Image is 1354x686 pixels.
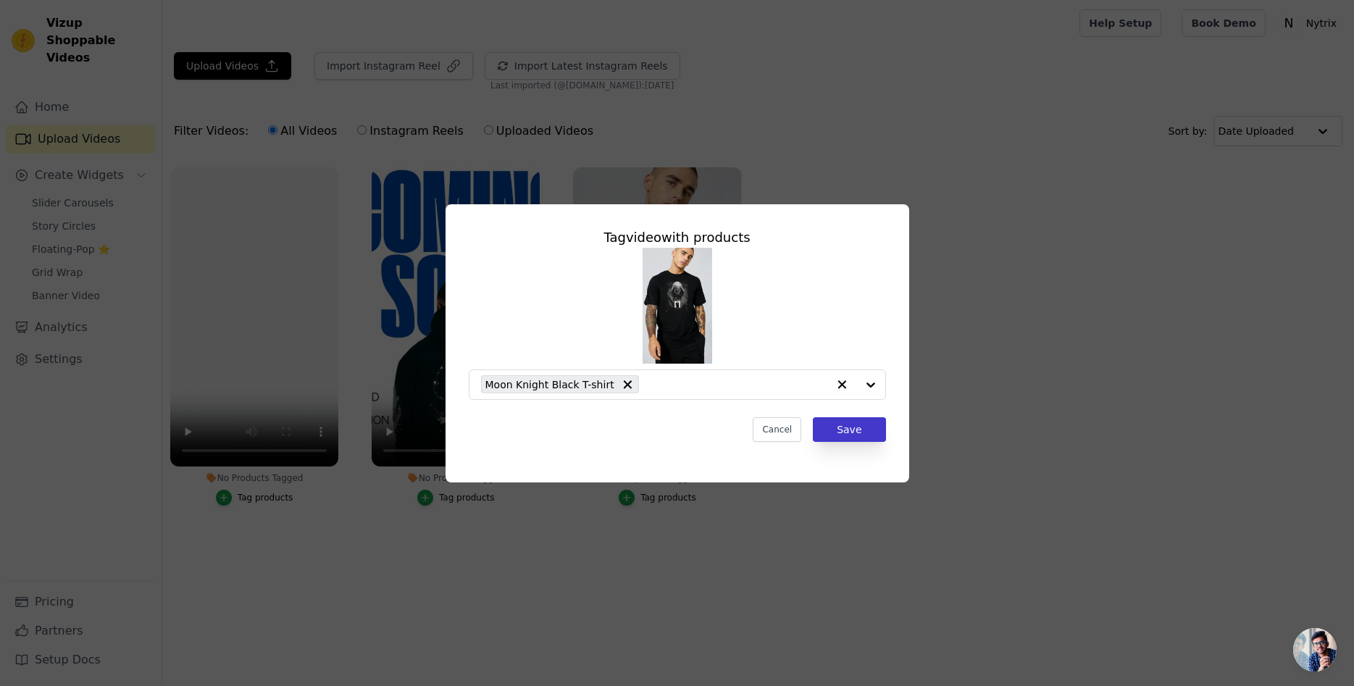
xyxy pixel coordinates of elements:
img: reel-preview-ifinqf-u2.myshopify.com-3122714765223448425_57261663816.jpeg [643,248,712,364]
button: Cancel [753,417,801,442]
div: Open chat [1293,628,1337,672]
button: Save [813,417,885,442]
span: Moon Knight Black T-shirt [485,376,614,393]
div: Tag video with products [469,227,886,248]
